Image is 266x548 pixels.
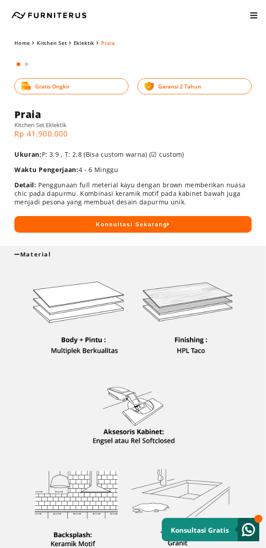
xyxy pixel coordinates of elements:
[35,83,70,90] span: Gratis Ongkir
[14,40,30,46] a: Home
[14,165,79,174] span: Waktu Pengerjaan:
[37,40,67,46] a: Kitchen Set
[14,165,252,174] p: 4 - 6 Minggu
[14,181,36,189] span: Detail:
[171,526,229,535] small: Konsultasi Gratis
[74,40,95,46] a: Eklektik
[14,129,252,139] p: Rp 41.900.000
[14,181,245,206] : Penggunaan full meterial kayu dengan brown memberikan nuasa chic pada dapurmu. Kombinasi keramik ...
[14,150,252,159] p: P: 3.9 , T: 2.8 (Bisa custom warna) (☑ custom)
[14,121,252,129] h5: Kitchen Set Eklektik
[162,518,259,541] a: Konsultasi Gratis
[14,216,252,233] button: Konsultasi Sekarang
[14,108,252,121] h1: Praia
[101,40,115,46] span: Praia
[14,250,252,258] div: Material
[158,83,201,90] span: Garansi 2 Tahun
[14,150,42,159] span: Ukuran:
